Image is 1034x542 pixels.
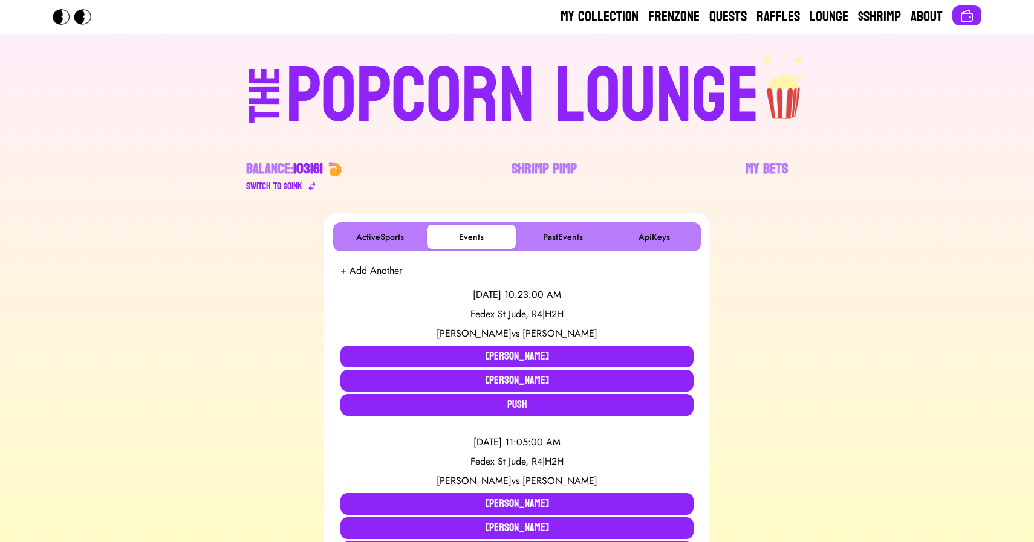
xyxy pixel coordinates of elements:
[709,7,747,27] a: Quests
[246,160,323,179] div: Balance:
[648,7,700,27] a: Frenzone
[244,67,287,147] div: THE
[522,326,597,340] span: [PERSON_NAME]
[340,474,694,488] div: vs
[286,58,759,135] div: POPCORN LOUNGE
[759,53,809,121] img: popcorn
[336,225,424,249] button: ActiveSports
[437,474,512,488] span: [PERSON_NAME]
[960,8,974,23] img: Connect wallet
[328,162,342,176] img: 🍤
[293,156,323,182] span: 103161
[340,263,402,278] button: + Add Another
[756,7,800,27] a: Raffles
[340,454,694,469] div: Fedex St Jude, R4 | H2H
[858,7,901,27] a: $Shrimp
[340,394,694,416] button: Push
[340,517,694,539] button: [PERSON_NAME]
[911,7,943,27] a: About
[145,53,889,135] a: THEPOPCORN LOUNGEpopcorn
[512,160,577,193] a: Shrimp Pimp
[246,179,302,193] div: Switch to $ OINK
[518,225,607,249] button: PastEvents
[340,493,694,515] button: [PERSON_NAME]
[340,435,694,450] div: [DATE] 11:05:00 AM
[610,225,698,249] button: ApiKeys
[340,288,694,302] div: [DATE] 10:23:00 AM
[746,160,788,193] a: My Bets
[437,326,512,340] span: [PERSON_NAME]
[340,370,694,392] button: [PERSON_NAME]
[810,7,848,27] a: Lounge
[522,474,597,488] span: [PERSON_NAME]
[53,9,101,25] img: Popcorn
[427,225,516,249] button: Events
[561,7,639,27] a: My Collection
[340,346,694,367] button: [PERSON_NAME]
[340,326,694,341] div: vs
[340,307,694,321] div: Fedex St Jude, R4 | H2H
